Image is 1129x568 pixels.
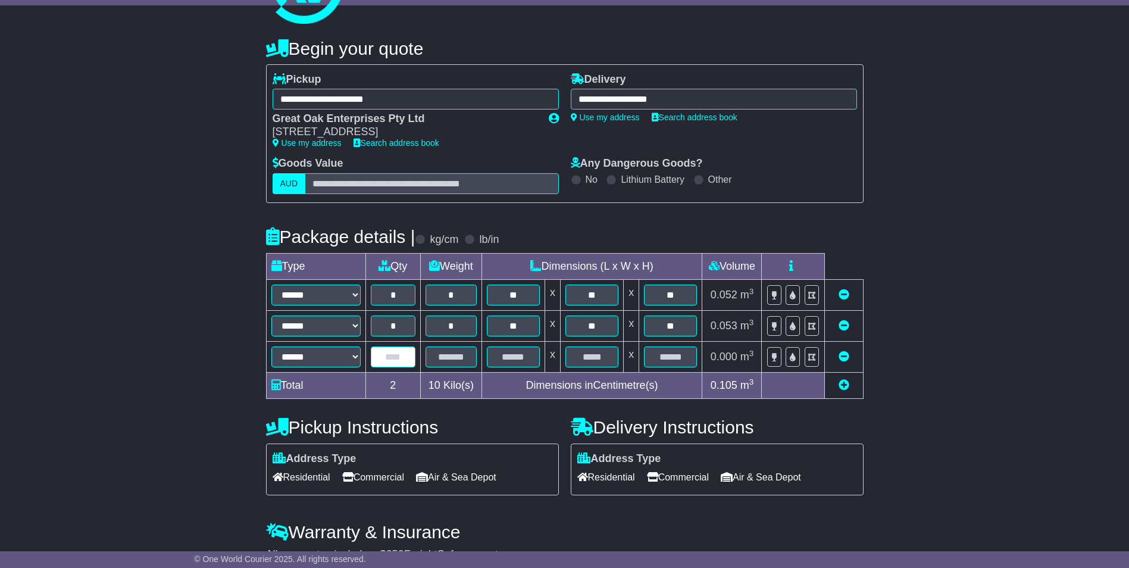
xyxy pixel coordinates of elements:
[647,468,709,486] span: Commercial
[749,318,754,327] sup: 3
[342,468,404,486] span: Commercial
[749,349,754,358] sup: 3
[711,289,737,301] span: 0.052
[577,468,635,486] span: Residential
[429,379,440,391] span: 10
[481,372,702,398] td: Dimensions in Centimetre(s)
[711,379,737,391] span: 0.105
[721,468,801,486] span: Air & Sea Depot
[416,468,496,486] span: Air & Sea Depot
[365,253,421,279] td: Qty
[652,113,737,122] a: Search address book
[839,320,849,332] a: Remove this item
[266,253,365,279] td: Type
[702,253,762,279] td: Volume
[273,138,342,148] a: Use my address
[621,174,684,185] label: Lithium Battery
[624,341,639,372] td: x
[266,39,864,58] h4: Begin your quote
[571,157,703,170] label: Any Dangerous Goods?
[577,452,661,466] label: Address Type
[624,279,639,310] td: x
[545,310,560,341] td: x
[273,157,343,170] label: Goods Value
[740,289,754,301] span: m
[545,279,560,310] td: x
[266,548,864,561] div: All our quotes include a $ FreightSafe warranty.
[421,372,482,398] td: Kilo(s)
[365,372,421,398] td: 2
[740,320,754,332] span: m
[571,73,626,86] label: Delivery
[481,253,702,279] td: Dimensions (L x W x H)
[571,113,640,122] a: Use my address
[740,379,754,391] span: m
[266,522,864,542] h4: Warranty & Insurance
[711,320,737,332] span: 0.053
[266,372,365,398] td: Total
[273,468,330,486] span: Residential
[708,174,732,185] label: Other
[711,351,737,363] span: 0.000
[749,287,754,296] sup: 3
[740,351,754,363] span: m
[354,138,439,148] a: Search address book
[386,548,404,560] span: 250
[266,227,415,246] h4: Package details |
[624,310,639,341] td: x
[273,126,537,139] div: [STREET_ADDRESS]
[273,452,356,466] label: Address Type
[266,417,559,437] h4: Pickup Instructions
[273,173,306,194] label: AUD
[839,289,849,301] a: Remove this item
[430,233,458,246] label: kg/cm
[273,73,321,86] label: Pickup
[479,233,499,246] label: lb/in
[545,341,560,372] td: x
[586,174,598,185] label: No
[839,351,849,363] a: Remove this item
[571,417,864,437] h4: Delivery Instructions
[839,379,849,391] a: Add new item
[421,253,482,279] td: Weight
[273,113,537,126] div: Great Oak Enterprises Pty Ltd
[194,554,366,564] span: © One World Courier 2025. All rights reserved.
[749,377,754,386] sup: 3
